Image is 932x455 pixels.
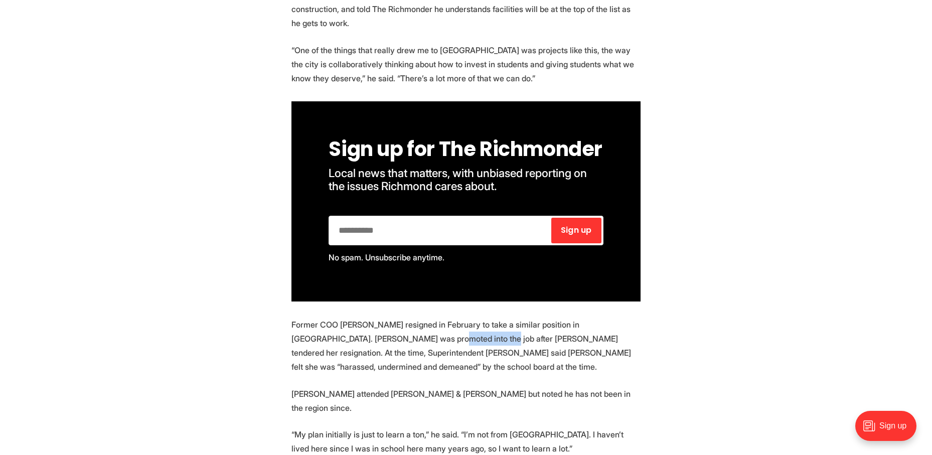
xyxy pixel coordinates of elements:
p: “One of the things that really drew me to [GEOGRAPHIC_DATA] was projects like this, the way the c... [291,43,641,85]
iframe: portal-trigger [847,406,932,455]
button: Sign up [551,218,601,243]
span: Sign up for The Richmonder [329,135,602,163]
p: Former COO [PERSON_NAME] resigned in February to take a similar position in [GEOGRAPHIC_DATA]. [P... [291,318,641,374]
span: No spam. Unsubscribe anytime. [329,252,444,262]
span: Sign up [561,226,591,234]
span: Local news that matters, with unbiased reporting on the issues Richmond cares about. [329,166,589,193]
p: [PERSON_NAME] attended [PERSON_NAME] & [PERSON_NAME] but noted he has not been in the region since. [291,387,641,415]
